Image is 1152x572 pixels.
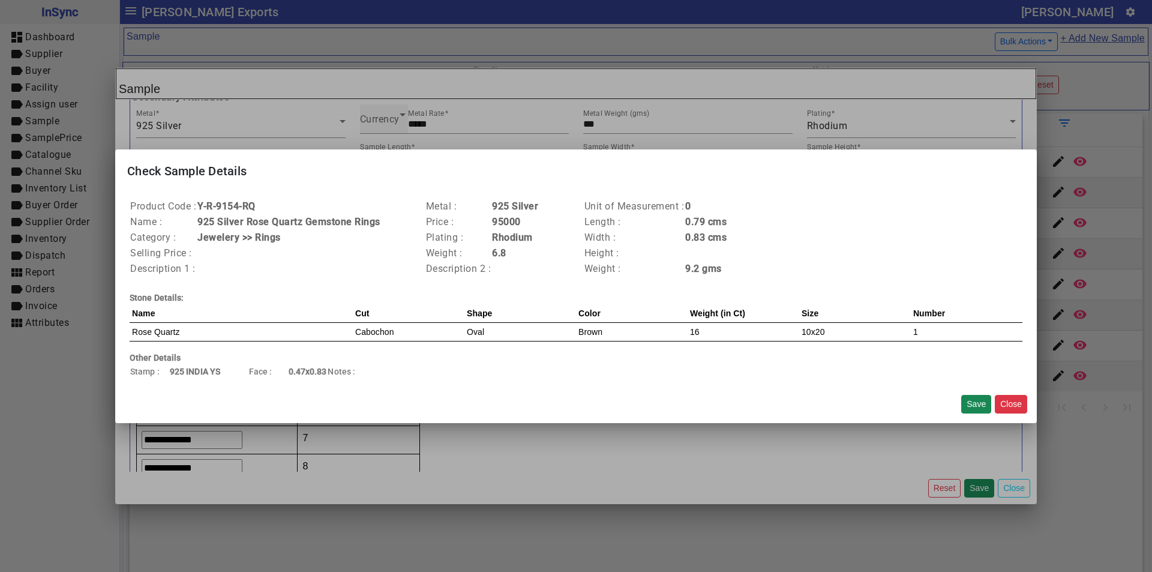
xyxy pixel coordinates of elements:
[584,199,685,214] td: Unit of Measurement :
[197,216,380,227] b: 925 Silver Rose Quartz Gemstone Rings
[911,304,1022,323] th: Number
[130,261,197,277] td: Description 1 :
[584,245,685,261] td: Height :
[425,245,492,261] td: Weight :
[492,216,521,227] b: 95000
[130,364,169,379] td: Stamp :
[130,230,197,245] td: Category :
[492,247,506,259] b: 6.8
[576,322,688,341] td: Brown
[685,200,691,212] b: 0
[289,367,327,376] b: 0.47x0.83
[130,199,197,214] td: Product Code :
[961,395,991,414] button: Save
[492,232,533,243] b: Rhodium
[425,214,492,230] td: Price :
[353,322,464,341] td: Cabochon
[425,230,492,245] td: Plating :
[197,232,281,243] b: Jewelery >> Rings
[327,364,367,379] td: Notes :
[576,304,688,323] th: Color
[464,304,576,323] th: Shape
[584,214,685,230] td: Length :
[130,322,353,341] td: Rose Quartz
[584,230,685,245] td: Width :
[584,261,685,277] td: Weight :
[995,395,1027,414] button: Close
[464,322,576,341] td: Oval
[115,149,1037,193] mat-card-title: Check Sample Details
[799,322,911,341] td: 10x20
[130,214,197,230] td: Name :
[353,304,464,323] th: Cut
[170,367,220,376] b: 925 INDIA YS
[688,322,799,341] td: 16
[911,322,1022,341] td: 1
[685,232,727,243] b: 0.83 cms
[799,304,911,323] th: Size
[425,261,492,277] td: Description 2 :
[130,293,184,303] b: Stone Details:
[130,353,181,363] b: Other Details
[425,199,492,214] td: Metal :
[197,200,256,212] b: Y-R-9154-RQ
[685,263,722,274] b: 9.2 gms
[685,216,727,227] b: 0.79 cms
[492,200,538,212] b: 925 Silver
[130,304,353,323] th: Name
[248,364,288,379] td: Face :
[130,245,197,261] td: Selling Price :
[688,304,799,323] th: Weight (in Ct)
